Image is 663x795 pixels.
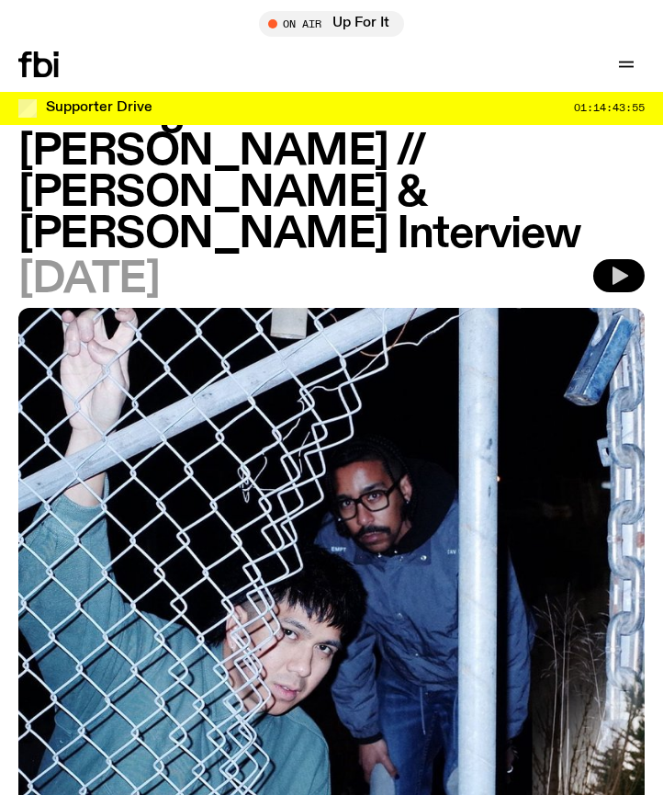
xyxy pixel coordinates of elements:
button: On AirUp For It [259,11,404,37]
span: 01:14:43:55 [574,103,645,113]
h3: Supporter Drive [46,101,152,115]
span: [DATE] [18,259,159,301]
h1: Mornings with [PERSON_NAME] // [PERSON_NAME] & [PERSON_NAME] Interview [18,90,645,256]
